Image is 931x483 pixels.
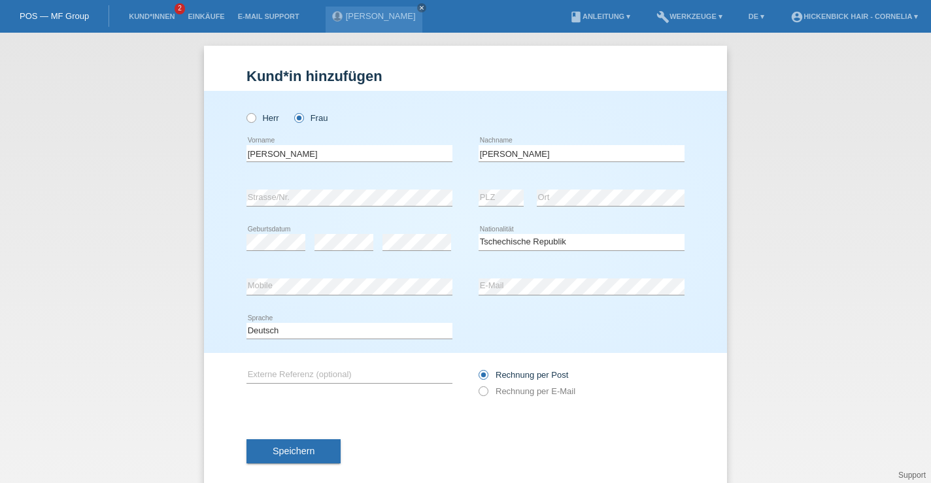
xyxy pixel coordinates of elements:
label: Frau [294,113,328,123]
a: [PERSON_NAME] [346,11,416,21]
i: account_circle [790,10,804,24]
a: Einkäufe [181,12,231,20]
a: buildWerkzeuge ▾ [650,12,729,20]
h1: Kund*in hinzufügen [246,68,685,84]
label: Rechnung per Post [479,370,568,380]
a: bookAnleitung ▾ [563,12,637,20]
i: close [418,5,425,11]
input: Herr [246,113,255,122]
span: Speichern [273,446,314,456]
a: Kund*innen [122,12,181,20]
a: close [417,3,426,12]
i: book [569,10,583,24]
a: Support [898,471,926,480]
label: Rechnung per E-Mail [479,386,575,396]
span: 2 [175,3,185,14]
input: Rechnung per Post [479,370,487,386]
a: DE ▾ [742,12,771,20]
input: Rechnung per E-Mail [479,386,487,403]
a: E-Mail Support [231,12,306,20]
label: Herr [246,113,279,123]
button: Speichern [246,439,341,464]
input: Frau [294,113,303,122]
a: account_circleHickenbick Hair - Cornelia ▾ [784,12,924,20]
i: build [656,10,669,24]
a: POS — MF Group [20,11,89,21]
